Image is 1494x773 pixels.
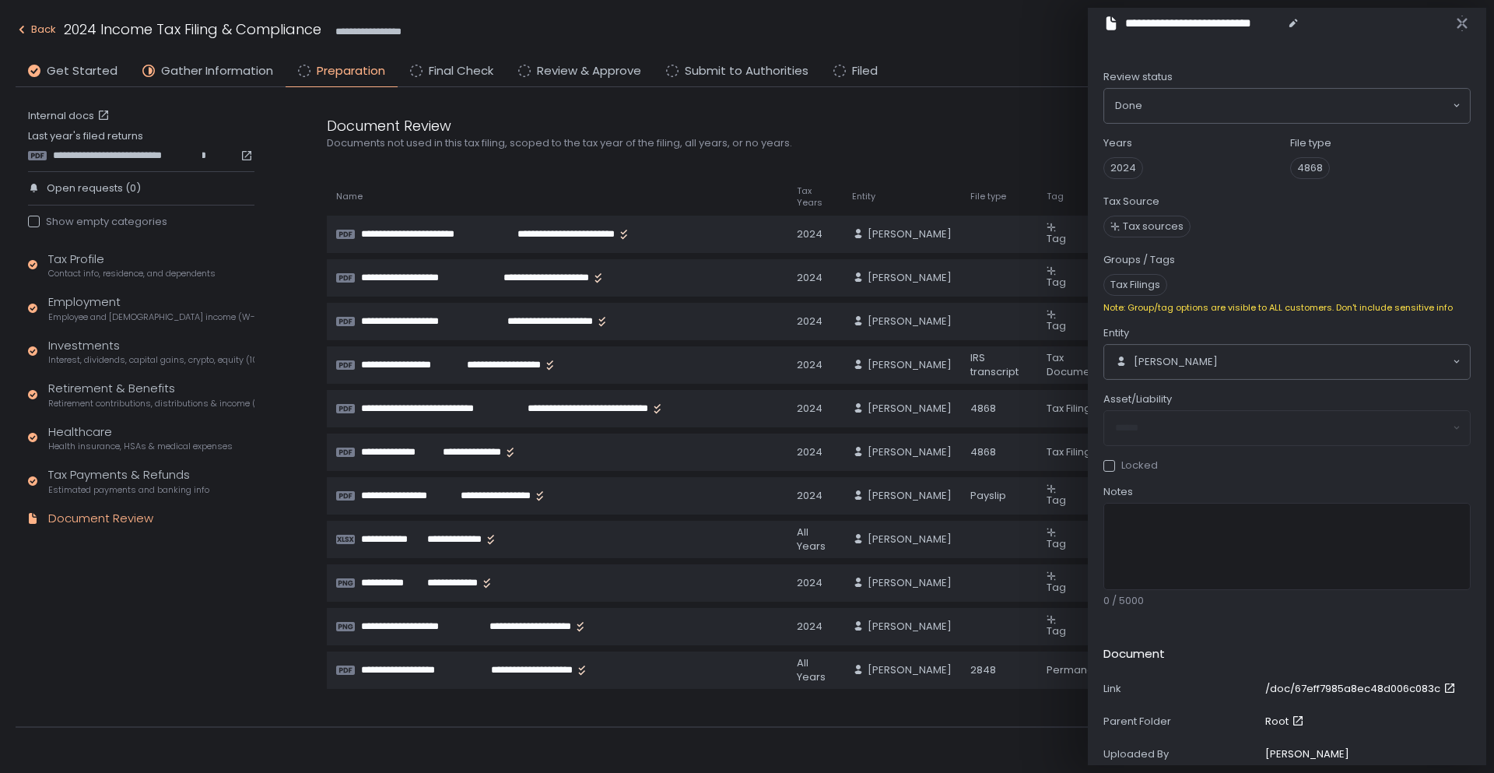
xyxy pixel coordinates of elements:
[1103,392,1172,406] span: Asset/Liability
[48,268,216,279] span: Contact info, residence, and dependents
[1103,485,1133,499] span: Notes
[1047,536,1066,551] span: Tag
[868,489,952,503] span: [PERSON_NAME]
[868,620,952,634] span: [PERSON_NAME]
[28,129,254,162] div: Last year's filed returns
[1047,624,1066,638] span: Tag
[48,354,254,366] span: Interest, dividends, capital gains, crypto, equity (1099s, K-1s)
[1103,682,1259,696] div: Link
[1103,253,1175,267] label: Groups / Tags
[1103,326,1129,340] span: Entity
[327,115,1074,136] div: Document Review
[48,398,254,409] span: Retirement contributions, distributions & income (1099-R, 5498)
[48,484,209,496] span: Estimated payments and banking info
[868,576,952,590] span: [PERSON_NAME]
[48,466,209,496] div: Tax Payments & Refunds
[1103,645,1165,663] h2: Document
[1104,345,1470,379] div: Search for option
[1047,318,1066,333] span: Tag
[868,227,952,241] span: [PERSON_NAME]
[685,62,808,80] span: Submit to Authorities
[1290,136,1331,150] label: File type
[1103,157,1143,179] span: 2024
[64,19,321,40] h1: 2024 Income Tax Filing & Compliance
[868,271,952,285] span: [PERSON_NAME]
[48,423,233,453] div: Healthcare
[48,441,233,452] span: Health insurance, HSAs & medical expenses
[1134,355,1218,369] span: [PERSON_NAME]
[47,62,117,80] span: Get Started
[48,311,254,323] span: Employee and [DEMOGRAPHIC_DATA] income (W-2s)
[1123,220,1184,234] span: Tax sources
[317,62,385,80] span: Preparation
[48,251,216,280] div: Tax Profile
[1103,136,1132,150] label: Years
[1265,747,1349,761] div: [PERSON_NAME]
[48,293,254,323] div: Employment
[1142,98,1451,114] input: Search for option
[852,191,875,202] span: Entity
[1218,354,1451,370] input: Search for option
[28,109,113,123] a: Internal docs
[868,532,952,546] span: [PERSON_NAME]
[1047,275,1066,290] span: Tag
[1103,195,1159,209] label: Tax Source
[48,337,254,367] div: Investments
[1103,70,1173,84] span: Review status
[1103,747,1259,761] div: Uploaded By
[868,445,952,459] span: [PERSON_NAME]
[1103,274,1167,296] span: Tax Filings
[868,663,952,677] span: [PERSON_NAME]
[1265,682,1459,696] a: /doc/67eff7985a8ec48d006c083c
[868,358,952,372] span: [PERSON_NAME]
[48,380,254,409] div: Retirement & Benefits
[161,62,273,80] span: Gather Information
[1103,715,1259,729] div: Parent Folder
[1104,89,1470,123] div: Search for option
[1103,594,1471,608] div: 0 / 5000
[1103,302,1471,314] div: Note: Group/tag options are visible to ALL customers. Don't include sensitive info
[852,62,878,80] span: Filed
[1047,231,1066,246] span: Tag
[1047,493,1066,508] span: Tag
[16,19,56,44] button: Back
[1047,580,1066,595] span: Tag
[797,185,833,209] span: Tax Years
[970,191,1006,202] span: File type
[1115,98,1142,114] span: Done
[537,62,641,80] span: Review & Approve
[1265,715,1307,729] a: Root
[327,136,1074,150] div: Documents not used in this tax filing, scoped to the tax year of the filing, all years, or no years.
[16,20,56,39] div: Back
[1047,191,1064,202] span: Tag
[868,402,952,416] span: [PERSON_NAME]
[429,62,493,80] span: Final Check
[336,191,363,202] span: Name
[48,510,153,528] div: Document Review
[1290,157,1330,179] span: 4868
[868,314,952,329] span: [PERSON_NAME]
[47,181,141,195] span: Open requests (0)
